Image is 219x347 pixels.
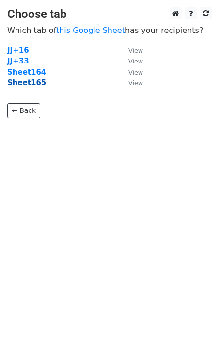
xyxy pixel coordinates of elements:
small: View [128,69,143,76]
a: View [119,68,143,77]
a: JJ+33 [7,57,29,65]
a: View [119,57,143,65]
a: Sheet165 [7,79,46,87]
small: View [128,79,143,87]
a: JJ+16 [7,46,29,55]
p: Which tab of has your recipients? [7,25,212,35]
a: View [119,46,143,55]
h3: Choose tab [7,7,212,21]
iframe: Chat Widget [171,300,219,347]
small: View [128,47,143,54]
a: View [119,79,143,87]
a: this Google Sheet [56,26,125,35]
small: View [128,58,143,65]
a: Sheet164 [7,68,46,77]
a: ← Back [7,103,40,118]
